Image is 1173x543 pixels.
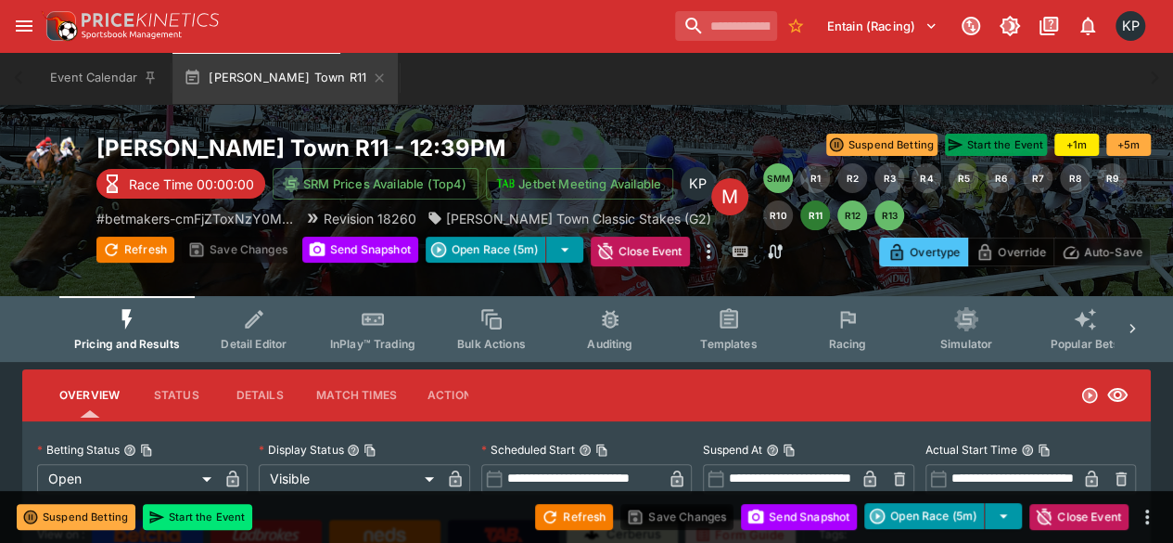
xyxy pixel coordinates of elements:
button: Close Event [591,237,690,266]
p: Overtype [910,242,960,262]
span: Pricing and Results [74,337,180,351]
button: R11 [800,200,830,230]
button: Start the Event [945,134,1047,156]
button: Toggle light/dark mode [993,9,1026,43]
div: Start From [879,238,1151,266]
button: R13 [874,200,904,230]
button: SRM Prices Available (Top4) [273,168,478,200]
button: Send Snapshot [302,237,418,263]
button: Details [218,373,301,418]
img: PriceKinetics Logo [41,7,78,45]
button: Refresh [535,504,613,530]
img: horse_racing.png [22,134,82,193]
button: R6 [986,163,1015,193]
button: Documentation [1032,9,1065,43]
button: R1 [800,163,830,193]
button: R9 [1097,163,1127,193]
button: Copy To Clipboard [1038,444,1051,457]
p: Auto-Save [1084,242,1142,262]
button: Betting StatusCopy To Clipboard [123,444,136,457]
p: Revision 18260 [324,209,416,228]
button: Suspend Betting [17,504,135,530]
span: Simulator [940,337,992,351]
p: Actual Start Time [925,442,1017,458]
p: Scheduled Start [481,442,575,458]
button: Copy To Clipboard [363,444,376,457]
button: Notifications [1071,9,1104,43]
svg: Visible [1106,384,1128,407]
button: Select Tenant [816,11,949,41]
button: Send Snapshot [741,504,857,530]
button: Copy To Clipboard [595,444,608,457]
button: [PERSON_NAME] Town R11 [172,52,398,104]
img: PriceKinetics [82,13,219,27]
button: Display StatusCopy To Clipboard [347,444,360,457]
button: Actual Start TimeCopy To Clipboard [1021,444,1034,457]
p: Betting Status [37,442,120,458]
button: +1m [1054,134,1099,156]
span: Popular Bets [1050,337,1119,351]
button: Override [967,238,1053,266]
button: select merge strategy [546,237,583,263]
button: Close Event [1029,504,1128,530]
button: more [1136,506,1158,528]
button: +5m [1106,134,1151,156]
button: SMM [763,163,793,193]
div: Edit Meeting [711,178,748,215]
div: Kedar Pandit [1116,11,1145,41]
nav: pagination navigation [763,163,1151,230]
button: R2 [837,163,867,193]
button: R7 [1023,163,1052,193]
img: Sportsbook Management [82,31,182,39]
span: Racing [828,337,866,351]
svg: Open [1080,386,1099,405]
div: Kedar Pandit [681,167,714,200]
button: Overview [45,373,134,418]
button: Open Race (5m) [864,503,985,529]
div: Event type filters [59,296,1114,362]
button: more [697,237,720,266]
img: jetbet-logo.svg [496,175,515,193]
button: R8 [1060,163,1090,193]
h2: Copy To Clipboard [96,134,711,162]
p: Suspend At [703,442,762,458]
button: Copy To Clipboard [140,444,153,457]
span: InPlay™ Trading [330,337,415,351]
p: [PERSON_NAME] Town Classic Stakes (G2) [446,209,711,228]
div: split button [426,237,583,263]
button: Connected to PK [954,9,988,43]
button: Copy To Clipboard [783,444,796,457]
button: No Bookmarks [781,11,810,41]
button: R3 [874,163,904,193]
button: Jetbet Meeting Available [486,168,673,200]
button: R10 [763,200,793,230]
button: Event Calendar [39,52,169,104]
button: select merge strategy [985,503,1022,529]
div: split button [864,503,1022,529]
div: Charles Town Classic Stakes (G2) [427,209,711,228]
button: open drawer [7,9,41,43]
p: Race Time 00:00:00 [129,175,254,194]
p: Copy To Clipboard [96,209,294,228]
button: Suspend Betting [826,134,937,156]
button: Open Race (5m) [426,237,546,263]
button: R4 [912,163,941,193]
span: Templates [700,337,757,351]
button: Actions [412,373,495,418]
button: Kedar Pandit [1110,6,1151,46]
button: R12 [837,200,867,230]
span: Bulk Actions [457,337,526,351]
button: Overtype [879,238,968,266]
input: search [675,11,777,41]
span: Auditing [587,337,632,351]
button: R5 [949,163,978,193]
button: Scheduled StartCopy To Clipboard [579,444,592,457]
span: Detail Editor [221,337,287,351]
div: Visible [259,464,440,494]
p: Override [998,242,1045,262]
button: Start the Event [143,504,252,530]
div: Open [37,464,218,494]
button: Match Times [301,373,412,418]
button: Suspend AtCopy To Clipboard [766,444,779,457]
button: Status [134,373,218,418]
